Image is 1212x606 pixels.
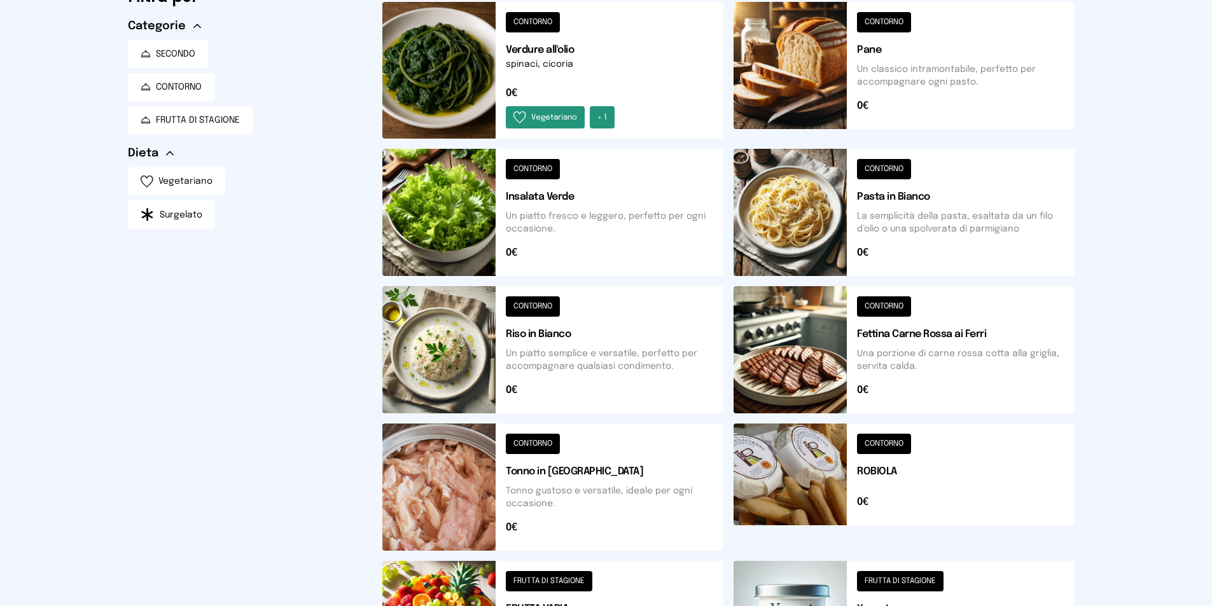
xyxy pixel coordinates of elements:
[128,167,225,195] button: Vegetariano
[128,40,208,68] button: SECONDO
[128,144,174,162] button: Dieta
[128,144,158,162] span: Dieta
[158,175,212,188] span: Vegetariano
[128,17,201,35] button: Categorie
[128,17,186,35] span: Categorie
[156,81,202,93] span: CONTORNO
[128,73,214,101] button: CONTORNO
[156,48,195,60] span: SECONDO
[156,114,240,127] span: FRUTTA DI STAGIONE
[160,209,202,221] span: Surgelato
[128,200,215,229] button: Surgelato
[128,106,253,134] button: FRUTTA DI STAGIONE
